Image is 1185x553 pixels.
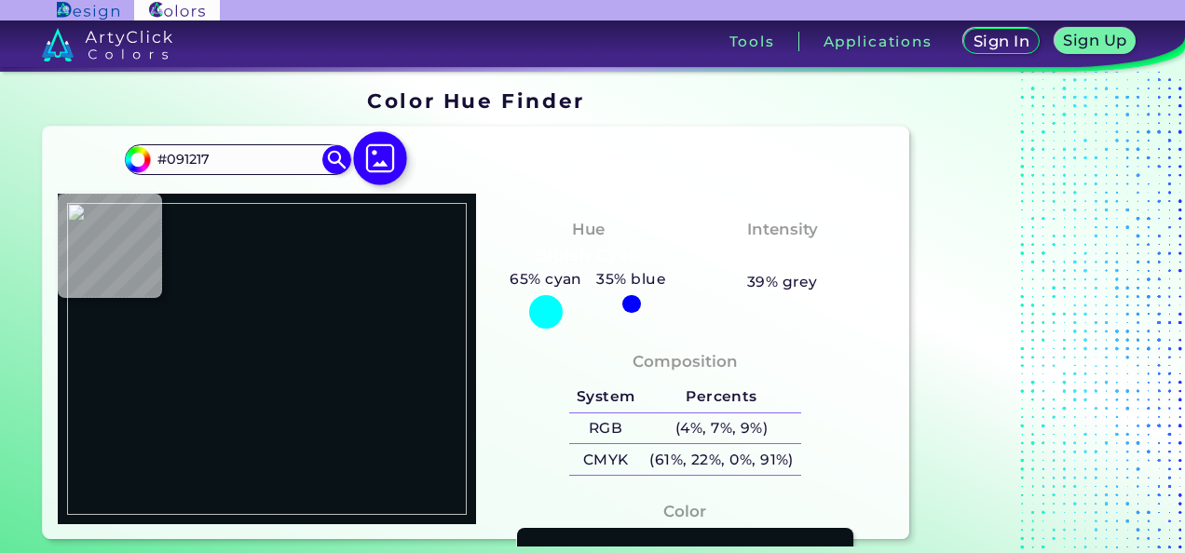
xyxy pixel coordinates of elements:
h5: 35% blue [590,267,674,291]
h5: RGB [569,413,642,444]
h4: Hue [572,216,605,243]
img: a806b3d7-6744-426c-a020-826c86373162 [67,203,467,516]
h3: Tools [729,34,775,48]
h5: Sign In [976,34,1027,48]
h5: Percents [642,382,800,412]
h5: (4%, 7%, 9%) [642,413,800,444]
h4: Intensity [747,216,818,243]
iframe: Advertisement [917,83,1150,546]
h3: Medium [739,245,826,267]
h5: (61%, 22%, 0%, 91%) [642,444,800,475]
h4: Color [663,498,706,525]
h5: CMYK [569,444,642,475]
img: ArtyClick Design logo [57,2,119,20]
h3: Applications [824,34,933,48]
h1: Color Hue Finder [367,87,584,115]
h4: Composition [633,348,738,375]
a: Sign In [967,30,1036,53]
h3: Bluish Cyan [527,245,648,267]
h5: 65% cyan [502,267,589,291]
h5: Sign Up [1067,34,1124,47]
a: Sign Up [1058,30,1132,53]
h5: System [569,382,642,412]
h5: 39% grey [747,270,818,294]
input: type color.. [151,147,324,172]
img: logo_artyclick_colors_white.svg [42,28,173,61]
img: icon search [322,145,350,173]
img: icon picture [353,131,407,185]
